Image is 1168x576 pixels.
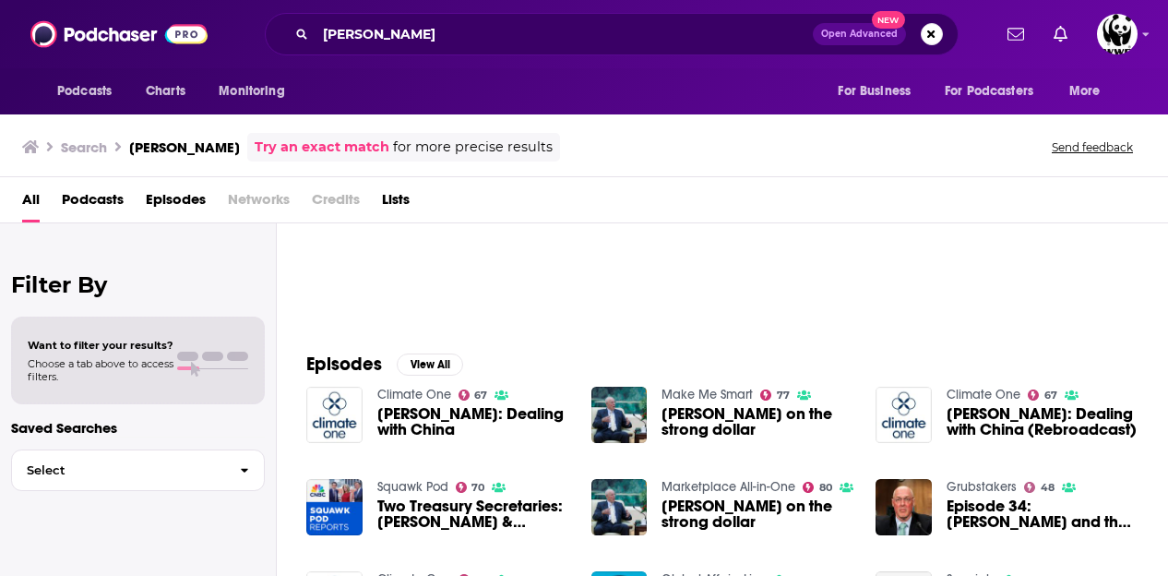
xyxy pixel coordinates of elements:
[1097,14,1138,54] button: Show profile menu
[459,390,488,401] a: 67
[474,391,487,400] span: 67
[306,479,363,535] img: Two Treasury Secretaries: Hank Paulson & Tim Geithner 8/6/25
[661,479,795,495] a: Marketplace All-in-One
[312,185,360,222] span: Credits
[219,78,284,104] span: Monitoring
[1069,78,1101,104] span: More
[146,185,206,222] a: Episodes
[838,78,911,104] span: For Business
[591,387,648,443] img: Hank Paulson on the strong dollar
[876,387,932,443] img: Hank Paulson: Dealing with China (Rebroadcast)
[947,406,1138,438] span: [PERSON_NAME]: Dealing with China (Rebroadcast)
[945,78,1033,104] span: For Podcasters
[947,498,1138,530] a: Episode 34: Hank Paulson and the 2008 Financial Crisis
[661,498,853,530] span: [PERSON_NAME] on the strong dollar
[30,17,208,52] img: Podchaser - Follow, Share and Rate Podcasts
[471,484,484,492] span: 70
[661,498,853,530] a: Hank Paulson on the strong dollar
[1046,18,1075,50] a: Show notifications dropdown
[1097,14,1138,54] img: User Profile
[44,74,136,109] button: open menu
[947,479,1017,495] a: Grubstakers
[947,406,1138,438] a: Hank Paulson: Dealing with China (Rebroadcast)
[62,185,124,222] a: Podcasts
[397,354,463,376] button: View All
[813,23,906,45] button: Open AdvancedNew
[803,482,832,493] a: 80
[661,406,853,438] a: Hank Paulson on the strong dollar
[316,19,813,49] input: Search podcasts, credits, & more...
[933,74,1060,109] button: open menu
[876,479,932,535] img: Episode 34: Hank Paulson and the 2008 Financial Crisis
[1097,14,1138,54] span: Logged in as MXA_Team
[57,78,112,104] span: Podcasts
[760,390,790,401] a: 77
[306,353,382,376] h2: Episodes
[1056,74,1124,109] button: open menu
[377,406,569,438] a: Hank Paulson: Dealing with China
[11,271,265,298] h2: Filter By
[1044,391,1057,400] span: 67
[1041,484,1055,492] span: 48
[255,137,389,158] a: Try an exact match
[661,387,753,402] a: Make Me Smart
[1028,390,1057,401] a: 67
[821,30,898,39] span: Open Advanced
[146,78,185,104] span: Charts
[661,406,853,438] span: [PERSON_NAME] on the strong dollar
[382,185,410,222] a: Lists
[28,339,173,352] span: Want to filter your results?
[825,74,934,109] button: open menu
[947,387,1020,402] a: Climate One
[947,498,1138,530] span: Episode 34: [PERSON_NAME] and the 2008 Financial Crisis
[306,387,363,443] img: Hank Paulson: Dealing with China
[206,74,308,109] button: open menu
[265,13,959,55] div: Search podcasts, credits, & more...
[228,185,290,222] span: Networks
[377,406,569,438] span: [PERSON_NAME]: Dealing with China
[11,419,265,437] p: Saved Searches
[377,387,451,402] a: Climate One
[819,484,832,492] span: 80
[306,353,463,376] a: EpisodesView All
[777,391,790,400] span: 77
[456,482,485,493] a: 70
[1046,139,1138,155] button: Send feedback
[22,185,40,222] a: All
[134,74,197,109] a: Charts
[591,479,648,535] img: Hank Paulson on the strong dollar
[1024,482,1055,493] a: 48
[1000,18,1031,50] a: Show notifications dropdown
[377,498,569,530] a: Two Treasury Secretaries: Hank Paulson & Tim Geithner 8/6/25
[12,464,225,476] span: Select
[11,450,265,491] button: Select
[61,138,107,156] h3: Search
[129,138,240,156] h3: [PERSON_NAME]
[377,498,569,530] span: Two Treasury Secretaries: [PERSON_NAME] & [PERSON_NAME] [DATE]
[377,479,448,495] a: Squawk Pod
[28,357,173,383] span: Choose a tab above to access filters.
[872,11,905,29] span: New
[393,137,553,158] span: for more precise results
